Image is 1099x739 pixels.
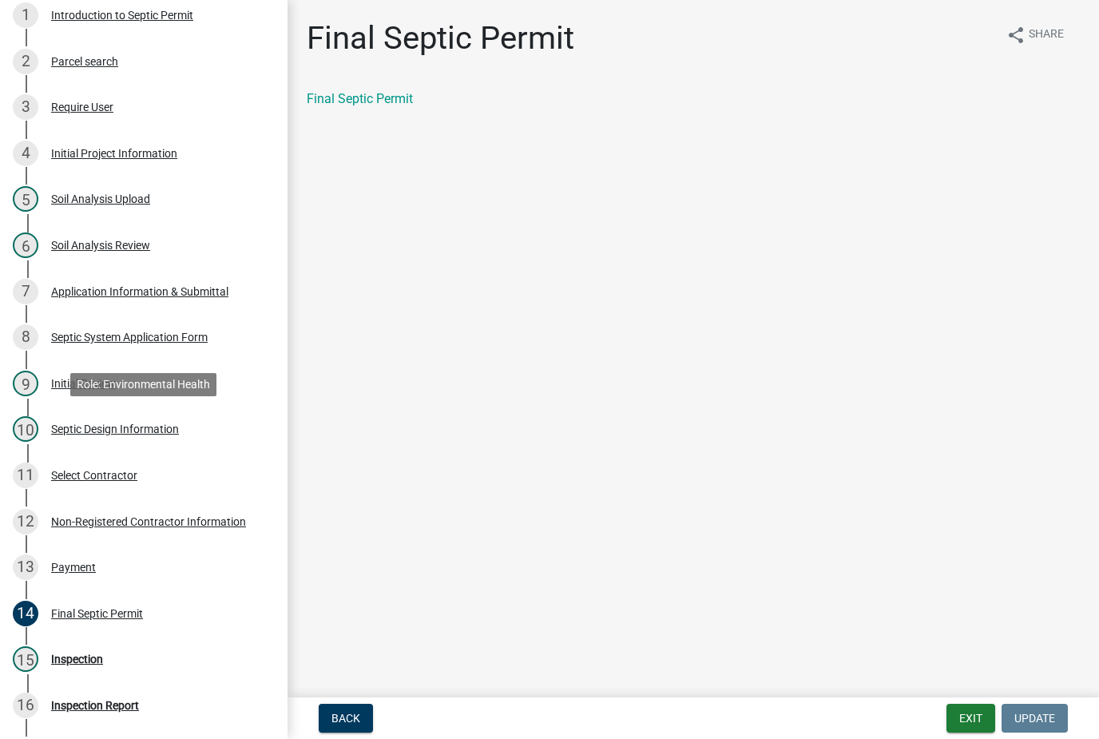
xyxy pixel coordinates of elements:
[13,371,38,396] div: 9
[51,10,193,21] div: Introduction to Septic Permit
[13,693,38,718] div: 16
[51,286,228,297] div: Application Information & Submittal
[51,700,139,711] div: Inspection Report
[51,378,116,389] div: Initial Review
[51,332,208,343] div: Septic System Application Form
[1006,26,1026,45] i: share
[13,94,38,120] div: 3
[51,56,118,67] div: Parcel search
[51,423,179,435] div: Septic Design Information
[51,101,113,113] div: Require User
[13,49,38,74] div: 2
[51,608,143,619] div: Final Septic Permit
[51,516,246,527] div: Non-Registered Contractor Information
[307,91,413,106] a: Final Septic Permit
[70,373,216,396] div: Role: Environmental Health
[13,232,38,258] div: 6
[307,19,574,58] h1: Final Septic Permit
[946,704,995,733] button: Exit
[13,186,38,212] div: 5
[51,562,96,573] div: Payment
[13,416,38,442] div: 10
[51,148,177,159] div: Initial Project Information
[13,463,38,488] div: 11
[994,19,1077,50] button: shareShare
[51,470,137,481] div: Select Contractor
[331,712,360,725] span: Back
[13,279,38,304] div: 7
[13,324,38,350] div: 8
[319,704,373,733] button: Back
[13,646,38,672] div: 15
[1002,704,1068,733] button: Update
[13,554,38,580] div: 13
[51,193,150,205] div: Soil Analysis Upload
[13,601,38,626] div: 14
[51,240,150,251] div: Soil Analysis Review
[13,141,38,166] div: 4
[1029,26,1064,45] span: Share
[13,509,38,534] div: 12
[51,654,103,665] div: Inspection
[13,2,38,28] div: 1
[1014,712,1055,725] span: Update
